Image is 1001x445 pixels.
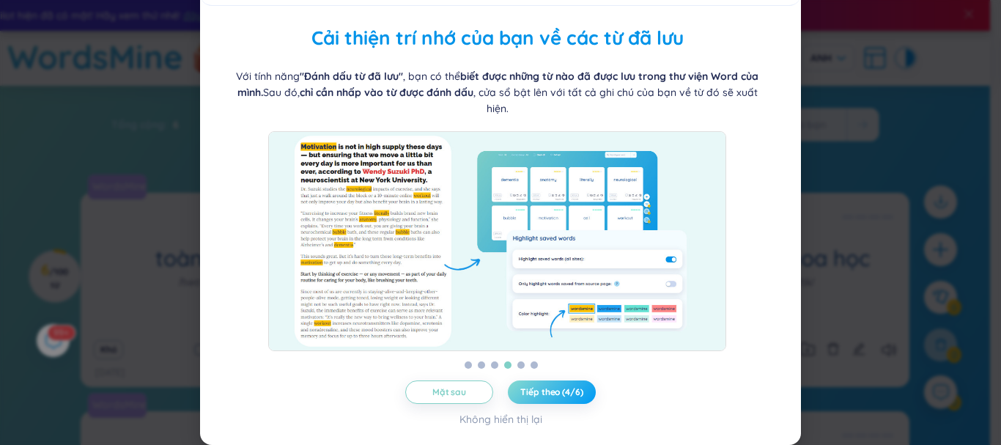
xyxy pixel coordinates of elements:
font: biết được những từ nào đã được lưu trong thư viện Word của mình. [237,70,759,99]
font: Với tính năng [236,70,300,83]
font: , cửa sổ bật lên với tất cả ghi chú của bạn về từ đó sẽ xuất hiện. [473,86,758,115]
font: "Đánh dấu từ đã lưu" [300,70,403,83]
button: Mặt sau [405,380,493,404]
font: chỉ cần nhấp vào từ được đánh dấu [300,86,473,99]
font: Tiếp theo (4/6) [520,386,583,397]
font: , bạn có thể [403,70,460,83]
font: Không hiển thị lại [459,413,542,426]
button: Tiếp theo (4/6) [508,380,596,404]
font: Sau đó, [263,86,300,99]
font: Mặt sau [432,386,466,397]
font: Cải thiện trí nhớ của bạn về các từ đã lưu [311,26,684,50]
